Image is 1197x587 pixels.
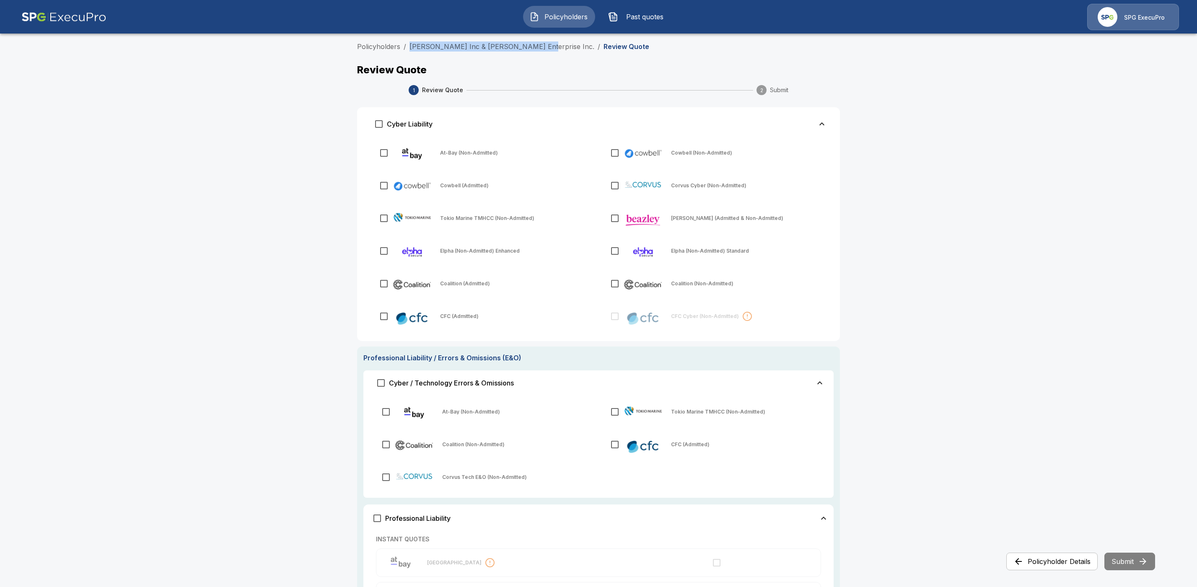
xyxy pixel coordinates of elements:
[601,204,827,233] div: Beazley (Admitted & Non-Admitted)[PERSON_NAME] (Admitted & Non-Admitted)
[598,41,600,52] li: /
[370,171,596,200] div: Cowbell (Admitted)Cowbell (Admitted)
[543,12,589,22] span: Policyholders
[442,475,527,480] p: Corvus Tech E&O (Non-Admitted)
[601,237,827,265] div: Elpha (Non-Admitted) StandardElpha (Non-Admitted) Standard
[381,556,420,569] img: At-Bay
[671,281,733,286] p: Coalition (Non-Admitted)
[363,114,834,134] div: Cyber Liability
[622,12,668,22] span: Past quotes
[363,353,834,364] h6: Professional Liability / Errors & Omissions (E&O)
[442,409,500,414] p: At-Bay (Non-Admitted)
[370,302,596,331] div: CFC (Admitted)CFC (Admitted)
[440,150,498,155] p: At-Bay (Non-Admitted)
[529,12,539,22] img: Policyholders Icon
[370,237,596,265] div: Elpha (Non-Admitted) EnhancedElpha (Non-Admitted) Enhanced
[671,248,749,253] p: Elpha (Non-Admitted) Standard
[409,42,594,51] a: [PERSON_NAME] Inc & [PERSON_NAME] Enterprise Inc.
[357,65,840,75] p: Review Quote
[395,471,434,480] img: Corvus Tech E&O (Non-Admitted)
[440,314,479,319] p: CFC (Admitted)
[389,380,514,386] span: Cyber / Technology Errors & Omissions
[608,12,618,22] img: Past quotes Icon
[404,41,406,52] li: /
[671,216,783,221] p: [PERSON_NAME] (Admitted & Non-Admitted)
[370,269,596,298] div: Coalition (Admitted)Coalition (Admitted)
[671,442,710,447] p: CFC (Admitted)
[393,278,432,291] img: Coalition (Admitted)
[357,42,400,51] a: Policyholders
[393,180,432,193] img: Cowbell (Admitted)
[427,560,482,565] p: [GEOGRAPHIC_DATA]
[440,183,489,188] p: Cowbell (Admitted)
[601,430,825,459] div: CFC (Admitted)CFC (Admitted)
[624,147,663,160] img: Cowbell (Non-Admitted)
[671,409,765,414] p: Tokio Marine TMHCC (Non-Admitted)
[671,314,739,319] p: CFC Cyber (Non-Admitted)
[624,180,663,189] img: Corvus Cyber (Non-Admitted)
[393,212,432,222] img: Tokio Marine TMHCC (Non-Admitted)
[440,248,520,253] p: Elpha (Non-Admitted) Enhanced
[395,439,434,452] img: Coalition (Non-Admitted)
[624,406,663,416] img: Tokio Marine TMHCC (Non-Admitted)
[601,171,827,200] div: Corvus Cyber (Non-Admitted)Corvus Cyber (Non-Admitted)
[442,442,505,447] p: Coalition (Non-Admitted)
[624,310,663,326] img: CFC Cyber (Non-Admitted)
[413,87,415,93] text: 1
[393,245,432,259] img: Elpha (Non-Admitted) Enhanced
[1006,553,1098,570] button: Policyholder Details
[440,216,534,221] p: Tokio Marine TMHCC (Non-Admitted)
[372,430,596,459] div: Coalition (Non-Admitted)Coalition (Non-Admitted)
[604,43,649,50] p: Review Quote
[372,463,596,491] div: Corvus Tech E&O (Non-Admitted)Corvus Tech E&O (Non-Admitted)
[624,212,663,227] img: Beazley (Admitted & Non-Admitted)
[385,515,451,522] span: Professional Liability
[624,278,663,291] img: Coalition (Non-Admitted)
[1124,13,1165,22] p: SPG ExecuPro
[21,4,106,30] img: AA Logo
[601,269,827,298] div: Coalition (Non-Admitted)Coalition (Non-Admitted)
[601,139,827,167] div: Cowbell (Non-Admitted)Cowbell (Non-Admitted)
[770,86,788,94] span: Submit
[601,302,827,331] div: CFC Cyber (Non-Admitted)CFC Cyber (Non-Admitted)
[393,310,432,326] img: CFC (Admitted)
[357,41,840,52] nav: breadcrumb
[760,87,763,93] text: 2
[671,183,746,188] p: Corvus Cyber (Non-Admitted)
[624,439,663,454] img: CFC (Admitted)
[671,150,732,155] p: Cowbell (Non-Admitted)
[395,406,434,420] img: At-Bay (Non-Admitted)
[372,398,596,426] div: At-Bay (Non-Admitted)At-Bay (Non-Admitted)
[393,147,432,161] img: At-Bay (Non-Admitted)
[1098,7,1117,27] img: Agency Icon
[370,139,596,167] div: At-Bay (Non-Admitted)At-Bay (Non-Admitted)
[1087,4,1179,30] a: Agency IconSPG ExecuPro
[602,6,674,28] button: Past quotes IconPast quotes
[365,372,832,393] div: Cyber / Technology Errors & Omissions
[624,245,663,259] img: Elpha (Non-Admitted) Standard
[601,398,825,426] div: Tokio Marine TMHCC (Non-Admitted)Tokio Marine TMHCC (Non-Admitted)
[376,535,821,543] p: INSTANT QUOTES
[370,204,596,233] div: Tokio Marine TMHCC (Non-Admitted)Tokio Marine TMHCC (Non-Admitted)
[422,86,463,94] span: Review Quote
[440,281,490,286] p: Coalition (Admitted)
[387,121,433,127] span: Cyber Liability
[523,6,595,28] button: Policyholders IconPolicyholders
[363,504,834,532] div: Professional Liability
